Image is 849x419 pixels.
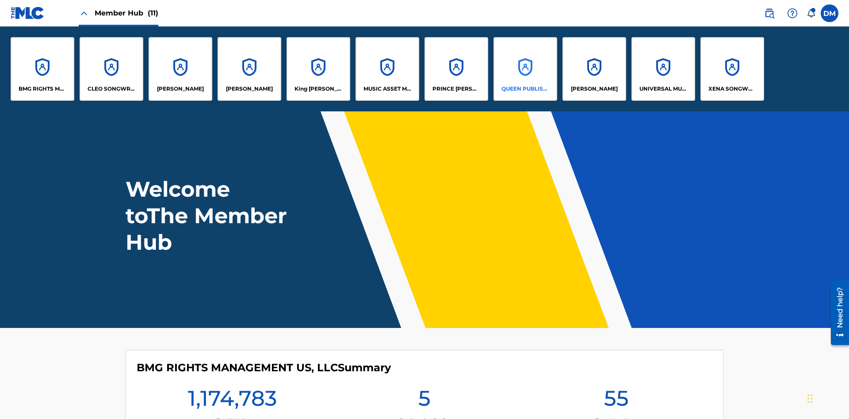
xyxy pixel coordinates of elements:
img: MLC Logo [11,7,45,19]
a: AccountsPRINCE [PERSON_NAME] [424,37,488,101]
p: CLEO SONGWRITER [88,85,136,93]
h1: 5 [418,385,431,417]
h1: 55 [604,385,629,417]
p: MUSIC ASSET MANAGEMENT (MAM) [363,85,412,93]
a: Accounts[PERSON_NAME] [149,37,212,101]
img: Close [79,8,89,19]
h4: BMG RIGHTS MANAGEMENT US, LLC [137,361,391,374]
a: Public Search [761,4,778,22]
p: BMG RIGHTS MANAGEMENT US, LLC [19,85,67,93]
div: Help [784,4,801,22]
a: AccountsXENA SONGWRITER [700,37,764,101]
div: Notifications [807,9,815,18]
h1: 1,174,783 [188,385,277,417]
a: AccountsQUEEN PUBLISHA [493,37,557,101]
p: XENA SONGWRITER [708,85,757,93]
img: search [764,8,775,19]
div: User Menu [821,4,838,22]
a: Accounts[PERSON_NAME] [218,37,281,101]
span: (11) [148,9,158,17]
p: QUEEN PUBLISHA [501,85,550,93]
p: PRINCE MCTESTERSON [432,85,481,93]
a: Accounts[PERSON_NAME] [562,37,626,101]
p: ELVIS COSTELLO [157,85,204,93]
h1: Welcome to The Member Hub [126,176,291,255]
div: Drag [807,385,813,412]
img: help [787,8,798,19]
p: UNIVERSAL MUSIC PUB GROUP [639,85,688,93]
a: AccountsUNIVERSAL MUSIC PUB GROUP [631,37,695,101]
a: AccountsMUSIC ASSET MANAGEMENT (MAM) [356,37,419,101]
iframe: Resource Center [824,277,849,350]
p: EYAMA MCSINGER [226,85,273,93]
iframe: Chat Widget [805,377,849,419]
p: King McTesterson [294,85,343,93]
a: AccountsKing [PERSON_NAME] [287,37,350,101]
span: Member Hub [95,8,158,18]
a: AccountsCLEO SONGWRITER [80,37,143,101]
a: AccountsBMG RIGHTS MANAGEMENT US, LLC [11,37,74,101]
p: RONALD MCTESTERSON [571,85,618,93]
